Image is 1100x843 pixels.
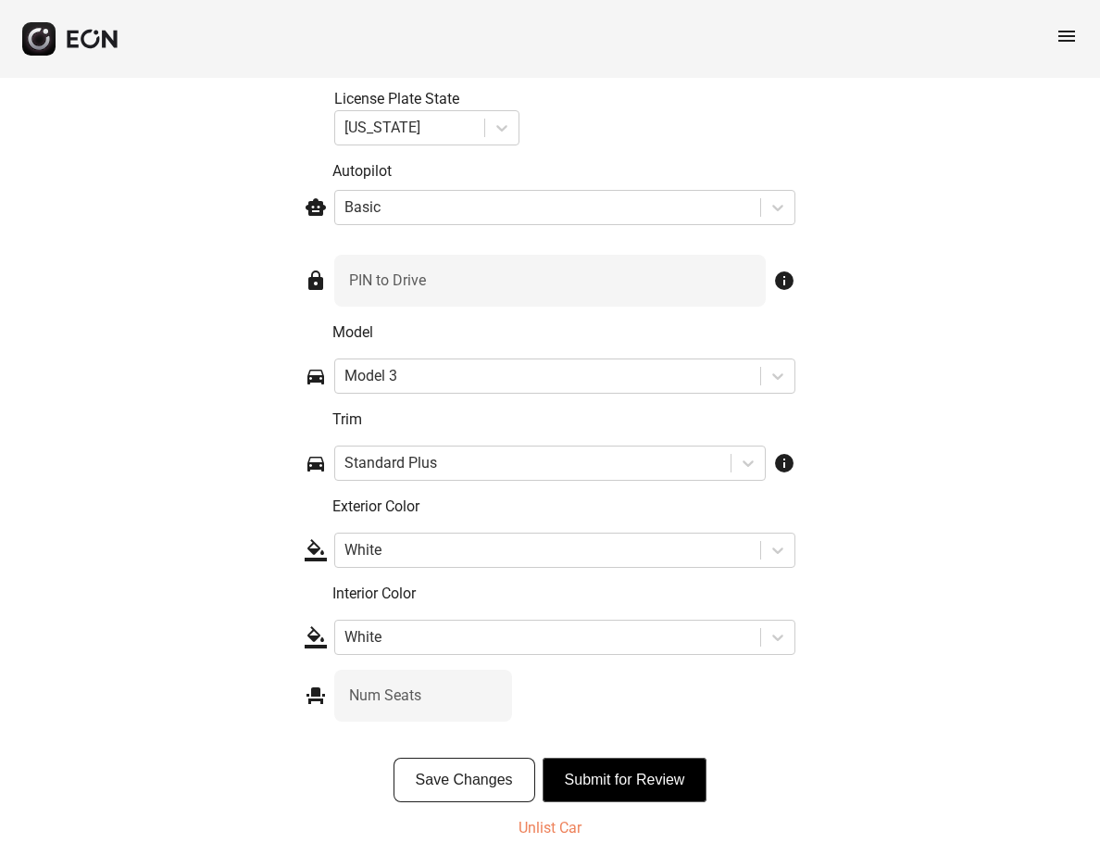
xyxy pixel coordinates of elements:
label: Num Seats [349,685,421,707]
button: Save Changes [394,758,535,802]
button: Submit for Review [543,758,707,802]
label: PIN to Drive [349,270,426,292]
span: event_seat [305,685,327,707]
p: Trim [332,409,795,431]
span: info [773,452,795,474]
p: Exterior Color [332,496,795,518]
span: format_color_fill [305,539,327,561]
span: smart_toy [305,196,327,219]
span: directions_car [305,365,327,387]
p: Unlist Car [519,817,581,839]
span: info [773,270,795,292]
span: format_color_fill [305,626,327,648]
span: directions_car [305,452,327,474]
span: menu [1056,25,1078,47]
span: lock [305,270,327,292]
p: Interior Color [332,583,795,605]
p: Autopilot [332,160,795,182]
div: License Plate State [334,88,519,110]
p: Model [332,321,795,344]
